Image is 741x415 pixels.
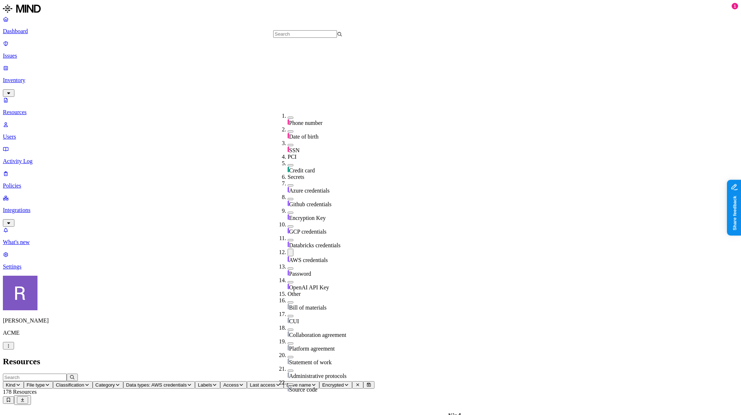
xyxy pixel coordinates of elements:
span: SSN [289,147,299,153]
span: CUI [289,318,299,324]
img: secret-line.svg [288,284,289,289]
img: other-line.svg [288,372,289,378]
span: 178 Resources [3,389,37,395]
span: Platform agreement [289,346,335,352]
p: Dashboard [3,28,738,35]
p: What's new [3,239,738,245]
p: Integrations [3,207,738,213]
span: Credit card [289,167,315,173]
img: other-line.svg [288,304,289,310]
div: PCI [288,154,357,160]
p: Resources [3,109,738,116]
img: pii-line.svg [288,133,289,139]
span: Source code [289,387,318,393]
img: secret-line.svg [288,214,289,220]
span: Password [289,271,311,277]
h2: Resources [3,357,738,366]
a: Integrations [3,195,738,226]
span: Databricks credentials [289,242,341,248]
span: Azure credentials [289,188,329,194]
img: secret-line.svg [288,242,289,247]
img: secret-line.svg [288,200,289,206]
span: Github credentials [289,201,332,207]
span: AWS credentials [289,257,328,263]
img: secret-line.svg [288,228,289,234]
input: Search [273,30,337,38]
span: Category [96,382,115,388]
span: Kind [6,382,15,388]
a: MIND [3,3,738,16]
img: other-line.svg [288,386,289,392]
span: Access [223,382,239,388]
span: OpenAI API Key [289,284,329,290]
span: Statement of work [289,359,332,365]
div: 1 [732,3,738,9]
img: MIND [3,3,41,14]
span: Bill of materials [289,305,327,311]
a: Issues [3,40,738,59]
input: Search [3,374,67,381]
span: Administrative protocols [289,373,347,379]
span: GCP credentials [289,229,327,235]
img: pii-line.svg [288,119,289,125]
a: Resources [3,97,738,116]
img: pii-line.svg [288,146,289,152]
img: other-line.svg [288,331,289,337]
span: Classification [56,382,84,388]
img: secret-line.svg [288,270,289,276]
span: Collaboration agreement [289,332,346,338]
a: What's new [3,227,738,245]
span: Date of birth [289,134,319,140]
p: Issues [3,53,738,59]
a: Settings [3,251,738,270]
p: Policies [3,182,738,189]
span: Encryption Key [289,215,326,221]
img: secret-line.svg [288,256,289,262]
p: ACME [3,330,738,336]
span: File type [27,382,45,388]
img: other-line.svg [288,358,289,364]
img: secret-line.svg [288,187,289,193]
a: Activity Log [3,146,738,164]
p: Users [3,134,738,140]
img: other-line.svg [288,345,289,351]
a: Policies [3,170,738,189]
span: Last access [250,382,275,388]
span: Data types: AWS credentials [126,382,187,388]
img: pci-line.svg [288,167,289,172]
div: Other [288,291,357,297]
div: Secrets [288,174,357,180]
span: Labels [198,382,212,388]
img: Rich Thompson [3,276,37,310]
p: Inventory [3,77,738,84]
p: Settings [3,263,738,270]
a: Inventory [3,65,738,96]
p: Activity Log [3,158,738,164]
img: other-line.svg [288,317,289,323]
span: Phone number [289,120,323,126]
a: Dashboard [3,16,738,35]
a: Users [3,121,738,140]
